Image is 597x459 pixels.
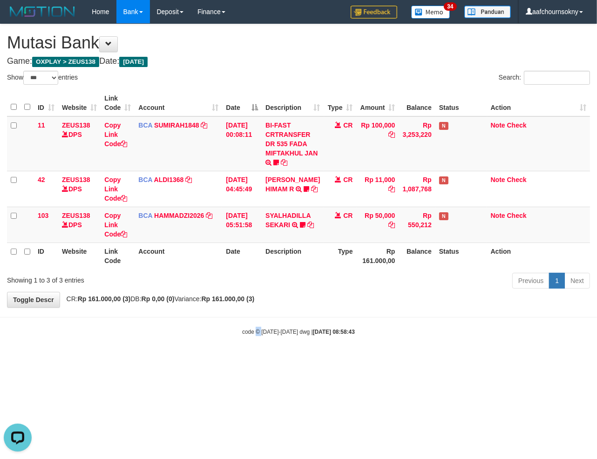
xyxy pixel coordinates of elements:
th: Status [435,243,487,269]
a: ZEUS138 [62,212,90,219]
th: Balance [399,90,435,116]
span: Has Note [439,122,448,130]
strong: [DATE] 08:58:43 [313,329,355,335]
td: [DATE] 04:45:49 [222,171,262,207]
th: Website: activate to sort column ascending [58,90,101,116]
strong: Rp 0,00 (0) [142,295,175,303]
label: Search: [499,71,590,85]
th: Type: activate to sort column ascending [324,90,357,116]
td: [DATE] 00:08:11 [222,116,262,171]
td: [DATE] 05:51:58 [222,207,262,243]
span: BCA [138,121,152,129]
td: Rp 3,253,220 [399,116,435,171]
a: Copy Rp 100,000 to clipboard [389,131,395,138]
a: Copy Rp 11,000 to clipboard [389,185,395,193]
a: Copy SYALHADILLA SEKARI to clipboard [307,221,314,229]
th: Type [324,243,357,269]
a: [PERSON_NAME] HIMAM R [265,176,320,193]
th: Link Code: activate to sort column ascending [101,90,135,116]
a: ALDI1368 [154,176,184,183]
a: Next [564,273,590,289]
a: Note [491,176,505,183]
strong: Rp 161.000,00 (3) [78,295,131,303]
small: code © [DATE]-[DATE] dwg | [242,329,355,335]
th: Rp 161.000,00 [357,243,399,269]
span: Has Note [439,212,448,220]
td: BI-FAST CRTRANSFER DR 535 FADA MIFTAKHUL JAN [262,116,324,171]
td: DPS [58,116,101,171]
a: Copy Link Code [104,121,127,148]
span: 34 [444,2,456,11]
th: Description: activate to sort column ascending [262,90,324,116]
td: Rp 50,000 [357,207,399,243]
td: Rp 100,000 [357,116,399,171]
a: Copy ALVA HIMAM R to clipboard [311,185,318,193]
a: Check [507,176,527,183]
a: HAMMADZI2026 [154,212,204,219]
th: Website [58,243,101,269]
span: 11 [38,121,45,129]
span: BCA [138,212,152,219]
th: Description [262,243,324,269]
span: CR [343,121,353,129]
th: Date: activate to sort column descending [222,90,262,116]
span: 103 [38,212,48,219]
th: ID [34,243,58,269]
a: ZEUS138 [62,176,90,183]
a: Note [491,212,505,219]
th: ID: activate to sort column ascending [34,90,58,116]
h4: Game: Date: [7,57,590,66]
th: Link Code [101,243,135,269]
select: Showentries [23,71,58,85]
th: Action: activate to sort column ascending [487,90,590,116]
strong: Rp 161.000,00 (3) [202,295,255,303]
button: Open LiveChat chat widget [4,4,32,32]
input: Search: [524,71,590,85]
span: BCA [138,176,152,183]
span: CR: DB: Variance: [62,295,255,303]
a: Previous [512,273,550,289]
a: SUMIRAH1848 [154,121,199,129]
th: Status [435,90,487,116]
th: Action [487,243,590,269]
span: Has Note [439,176,448,184]
a: Check [507,212,527,219]
span: 42 [38,176,45,183]
img: Feedback.jpg [351,6,397,19]
td: DPS [58,207,101,243]
a: Note [491,121,505,129]
a: Copy SUMIRAH1848 to clipboard [201,121,207,129]
label: Show entries [7,71,78,85]
a: ZEUS138 [62,121,90,129]
a: Copy Link Code [104,176,127,202]
span: CR [343,176,353,183]
th: Account: activate to sort column ascending [135,90,222,116]
a: Copy ALDI1368 to clipboard [185,176,192,183]
span: CR [343,212,353,219]
h1: Mutasi Bank [7,34,590,52]
th: Date [222,243,262,269]
span: [DATE] [119,57,148,67]
img: panduan.png [464,6,511,18]
td: Rp 1,087,768 [399,171,435,207]
th: Account [135,243,222,269]
a: Copy Link Code [104,212,127,238]
a: Toggle Descr [7,292,60,308]
a: Copy BI-FAST CRTRANSFER DR 535 FADA MIFTAKHUL JAN to clipboard [281,159,287,166]
th: Amount: activate to sort column ascending [357,90,399,116]
a: Check [507,121,527,129]
img: MOTION_logo.png [7,5,78,19]
th: Balance [399,243,435,269]
a: 1 [549,273,565,289]
span: OXPLAY > ZEUS138 [32,57,99,67]
a: SYALHADILLA SEKARI [265,212,311,229]
img: Button%20Memo.svg [411,6,450,19]
a: Copy Rp 50,000 to clipboard [389,221,395,229]
td: Rp 550,212 [399,207,435,243]
div: Showing 1 to 3 of 3 entries [7,272,242,285]
a: Copy HAMMADZI2026 to clipboard [206,212,212,219]
td: Rp 11,000 [357,171,399,207]
td: DPS [58,171,101,207]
